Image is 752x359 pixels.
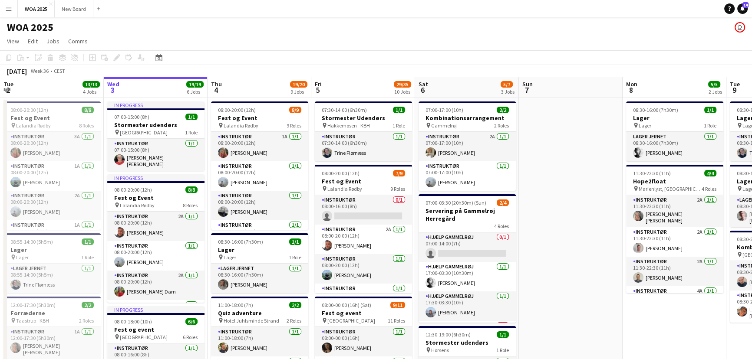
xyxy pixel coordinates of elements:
[708,81,720,88] span: 5/5
[3,161,101,191] app-card-role: Instruktør1A1/108:00-20:00 (12h)[PERSON_NAME]
[522,80,533,88] span: Sun
[29,68,50,74] span: Week 36
[419,262,516,291] app-card-role: Hjælp Gammelrøj1/117:00-03:30 (10h30m)[PERSON_NAME]
[211,161,308,191] app-card-role: Instruktør1/108:00-20:00 (12h)[PERSON_NAME]
[79,317,94,324] span: 2 Roles
[106,85,119,95] span: 3
[10,238,53,245] span: 08:55-14:00 (5h5m)
[633,107,678,113] span: 08:30-16:00 (7h30m)
[742,2,749,8] span: 14
[322,107,367,113] span: 07:30-14:00 (6h30m)
[107,194,204,202] h3: Fest og Event
[626,227,723,257] app-card-role: Instruktør2A1/111:30-22:30 (11h)[PERSON_NAME]
[419,101,516,191] div: 07:00-17:00 (10h)2/2Kombinationsarrangement Gammelrøj2 RolesInstruktør2A1/107:00-17:00 (10h)[PERS...
[107,212,204,241] app-card-role: Instruktør2A1/108:00-20:00 (12h)[PERSON_NAME]
[79,122,94,129] span: 8 Roles
[107,241,204,271] app-card-role: Instruktør1/108:00-20:00 (12h)[PERSON_NAME]
[218,107,256,113] span: 08:00-20:00 (12h)
[315,284,412,313] app-card-role: Instruktør1/108:00-20:00 (12h)
[322,170,360,176] span: 08:00-20:00 (12h)
[431,347,449,353] span: Horsens
[183,334,198,340] span: 6 Roles
[497,331,509,338] span: 1/1
[521,85,533,95] span: 7
[114,186,152,193] span: 08:00-20:00 (12h)
[185,114,198,120] span: 1/1
[211,114,308,122] h3: Fest og Event
[3,246,101,254] h3: Lager
[639,186,702,192] span: Marienlyst, [GEOGRAPHIC_DATA]
[639,122,651,129] span: Lager
[709,88,722,95] div: 2 Jobs
[626,257,723,286] app-card-role: Instruktør2A1/111:30-22:30 (11h)[PERSON_NAME]
[7,67,27,75] div: [DATE]
[315,254,412,284] app-card-role: Instruktør1/108:00-20:00 (12h)[PERSON_NAME]
[315,195,412,225] app-card-role: Instruktør0/108:00-16:00 (8h)
[107,121,204,129] h3: Stormester udendørs
[107,101,204,171] app-job-card: In progress07:00-15:00 (8h)1/1Stormester udendørs [GEOGRAPHIC_DATA]1 RoleInstruktør1/107:00-15:00...
[16,254,29,261] span: Lager
[68,37,88,45] span: Comms
[419,207,516,222] h3: Servering på Gammelrøj Herregård
[419,80,428,88] span: Sat
[211,80,222,88] span: Thu
[16,122,51,129] span: Lalandia Rødby
[315,101,412,161] div: 07:30-14:00 (6h30m)1/1Stormester Udendørs Hakkemosen - KBH1 RoleInstruktør1/107:30-14:00 (6h30m)T...
[211,246,308,254] h3: Lager
[211,101,308,230] app-job-card: 08:00-20:00 (12h)8/9Fest og Event Lalandia Rødby9 RolesInstruktør1A1/108:00-20:00 (12h)[PERSON_NA...
[210,85,222,95] span: 4
[419,232,516,262] app-card-role: Hjælp Gammelrøj0/107:00-14:00 (7h)
[10,107,48,113] span: 08:00-20:00 (12h)
[315,327,412,356] app-card-role: Instruktør1/108:00-00:00 (16h)[PERSON_NAME]
[419,194,516,323] app-job-card: 07:00-03:30 (20h30m) (Sun)2/4Servering på Gammelrøj Herregård4 RolesHjælp Gammelrøj0/107:00-14:00...
[7,21,53,34] h1: WOA 2025
[55,0,93,17] button: New Board
[290,88,307,95] div: 9 Jobs
[46,37,59,45] span: Jobs
[417,85,428,95] span: 6
[3,327,101,359] app-card-role: Instruktør1A1/112:00-17:30 (5h30m)[PERSON_NAME] [PERSON_NAME]
[289,107,301,113] span: 8/9
[425,107,463,113] span: 07:00-17:00 (10h)
[290,81,307,88] span: 19/20
[289,238,301,245] span: 1/1
[10,302,56,308] span: 12:00-17:30 (5h30m)
[120,334,168,340] span: [GEOGRAPHIC_DATA]
[626,165,723,293] app-job-card: 11:30-22:30 (11h)4/4Hope2float Marienlyst, [GEOGRAPHIC_DATA]4 RolesInstruktør2A1/111:30-22:30 (11...
[388,317,405,324] span: 11 Roles
[120,129,168,136] span: [GEOGRAPHIC_DATA]
[626,114,723,122] h3: Lager
[315,225,412,254] app-card-role: Instruktør2A1/108:00-20:00 (12h)[PERSON_NAME]
[626,101,723,161] div: 08:30-16:00 (7h30m)1/1Lager Lager1 RoleLager Jernet1/108:30-16:00 (7h30m)[PERSON_NAME]
[626,80,637,88] span: Mon
[501,88,515,95] div: 3 Jobs
[3,80,13,88] span: Tue
[496,347,509,353] span: 1 Role
[186,81,204,88] span: 19/19
[183,202,198,209] span: 8 Roles
[3,101,101,230] app-job-card: 08:00-20:00 (12h)8/8Fest og Event Lalandia Rødby8 RolesInstruktør3A1/108:00-20:00 (12h)[PERSON_NA...
[2,85,13,95] span: 2
[82,81,100,88] span: 13/13
[107,139,204,171] app-card-role: Instruktør1/107:00-15:00 (8h)[PERSON_NAME] [PERSON_NAME]
[107,80,119,88] span: Wed
[735,22,745,33] app-user-avatar: René Sandager
[419,161,516,191] app-card-role: Instruktør1/107:00-17:00 (10h)[PERSON_NAME]
[114,318,152,325] span: 08:00-18:00 (10h)
[3,233,101,293] app-job-card: 08:55-14:00 (5h5m)1/1Lager Lager1 RoleLager Jernet1/108:55-14:00 (5h5m)Trine Flørnæss
[419,291,516,321] app-card-role: Hjælp Gammelrøj1/117:30-03:30 (10h)[PERSON_NAME]
[737,3,748,14] a: 14
[211,264,308,293] app-card-role: Lager Jernet1/108:30-16:00 (7h30m)[PERSON_NAME]
[107,300,204,330] app-card-role: Instruktør1A1/1
[497,107,509,113] span: 2/2
[211,309,308,317] h3: Quiz adventure
[390,186,405,192] span: 9 Roles
[393,107,405,113] span: 1/1
[3,264,101,293] app-card-role: Lager Jernet1/108:55-14:00 (5h5m)Trine Flørnæss
[419,132,516,161] app-card-role: Instruktør2A1/107:00-17:00 (10h)[PERSON_NAME]
[114,114,149,120] span: 07:00-15:00 (8h)
[107,101,204,108] div: In progress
